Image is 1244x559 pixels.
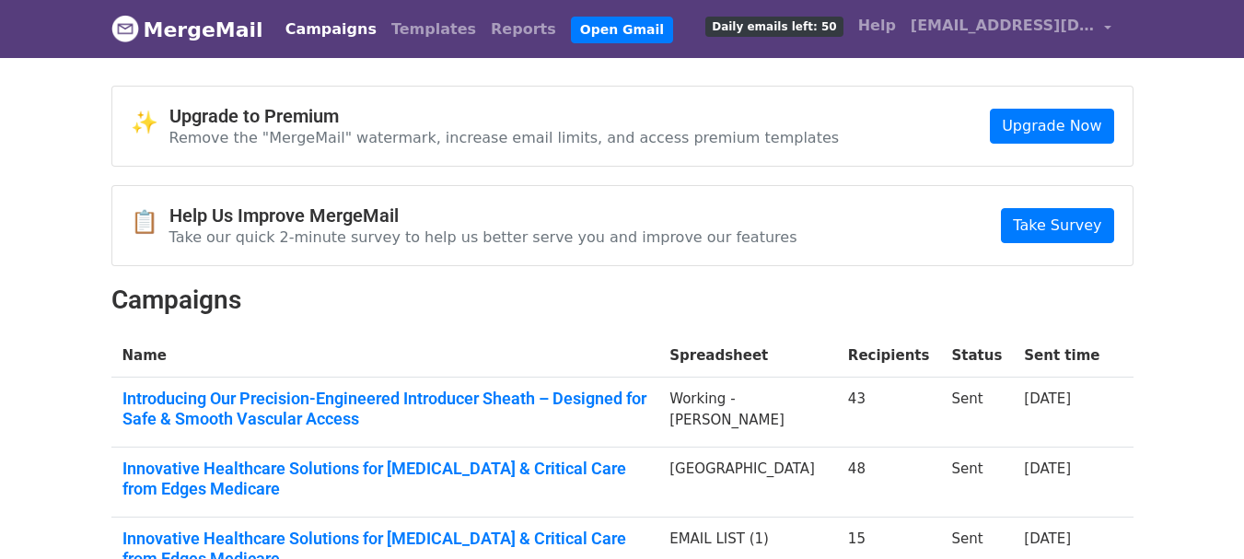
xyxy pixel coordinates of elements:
[278,11,384,48] a: Campaigns
[111,10,263,49] a: MergeMail
[658,448,837,518] td: [GEOGRAPHIC_DATA]
[169,128,840,147] p: Remove the "MergeMail" watermark, increase email limits, and access premium templates
[940,378,1013,448] td: Sent
[837,334,941,378] th: Recipients
[169,227,797,247] p: Take our quick 2-minute survey to help us better serve you and improve our features
[1001,208,1113,243] a: Take Survey
[837,378,941,448] td: 43
[131,110,169,136] span: ✨
[940,448,1013,518] td: Sent
[111,15,139,42] img: MergeMail logo
[837,448,941,518] td: 48
[1013,334,1110,378] th: Sent time
[122,389,648,428] a: Introducing Our Precision-Engineered Introducer Sheath – Designed for Safe & Smooth Vascular Access
[111,334,659,378] th: Name
[122,459,648,498] a: Innovative Healthcare Solutions for [MEDICAL_DATA] & Critical Care from Edges Medicare
[384,11,483,48] a: Templates
[1024,460,1071,477] a: [DATE]
[169,105,840,127] h4: Upgrade to Premium
[851,7,903,44] a: Help
[169,204,797,227] h4: Help Us Improve MergeMail
[483,11,564,48] a: Reports
[940,334,1013,378] th: Status
[131,209,169,236] span: 📋
[911,15,1095,37] span: [EMAIL_ADDRESS][DOMAIN_NAME]
[1024,390,1071,407] a: [DATE]
[111,285,1134,316] h2: Campaigns
[903,7,1119,51] a: [EMAIL_ADDRESS][DOMAIN_NAME]
[705,17,843,37] span: Daily emails left: 50
[1024,530,1071,547] a: [DATE]
[698,7,850,44] a: Daily emails left: 50
[658,378,837,448] td: Working - [PERSON_NAME]
[658,334,837,378] th: Spreadsheet
[990,109,1113,144] a: Upgrade Now
[571,17,673,43] a: Open Gmail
